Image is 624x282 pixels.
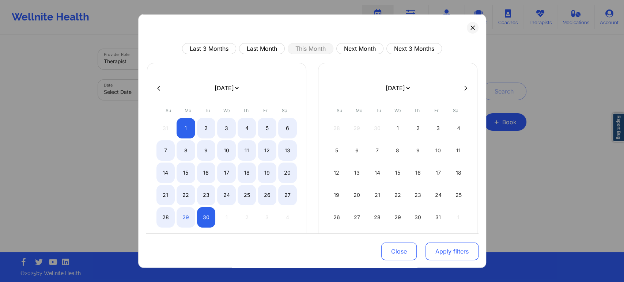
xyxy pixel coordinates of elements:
[348,207,366,228] div: Mon Oct 27 2025
[388,140,407,161] div: Wed Oct 08 2025
[177,163,195,183] div: Mon Sep 15 2025
[388,118,407,138] div: Wed Oct 01 2025
[414,108,420,113] abbr: Thursday
[409,207,427,228] div: Thu Oct 30 2025
[381,243,417,260] button: Close
[278,163,297,183] div: Sat Sep 20 2025
[217,185,236,205] div: Wed Sep 24 2025
[449,140,468,161] div: Sat Oct 11 2025
[434,108,439,113] abbr: Friday
[337,108,342,113] abbr: Sunday
[388,207,407,228] div: Wed Oct 29 2025
[197,140,216,161] div: Tue Sep 09 2025
[282,108,287,113] abbr: Saturday
[177,118,195,138] div: Mon Sep 01 2025
[348,185,366,205] div: Mon Oct 20 2025
[388,163,407,183] div: Wed Oct 15 2025
[386,43,442,54] button: Next 3 Months
[156,185,175,205] div: Sun Sep 21 2025
[348,163,366,183] div: Mon Oct 13 2025
[182,43,236,54] button: Last 3 Months
[429,185,447,205] div: Fri Oct 24 2025
[409,185,427,205] div: Thu Oct 23 2025
[278,185,297,205] div: Sat Sep 27 2025
[356,108,362,113] abbr: Monday
[348,140,366,161] div: Mon Oct 06 2025
[426,243,479,260] button: Apply filters
[258,185,276,205] div: Fri Sep 26 2025
[197,163,216,183] div: Tue Sep 16 2025
[263,108,268,113] abbr: Friday
[409,163,427,183] div: Thu Oct 16 2025
[429,207,447,228] div: Fri Oct 31 2025
[328,185,346,205] div: Sun Oct 19 2025
[223,108,230,113] abbr: Wednesday
[156,207,175,228] div: Sun Sep 28 2025
[409,118,427,138] div: Thu Oct 02 2025
[368,185,387,205] div: Tue Oct 21 2025
[197,185,216,205] div: Tue Sep 23 2025
[197,118,216,138] div: Tue Sep 02 2025
[328,207,346,228] div: Sun Oct 26 2025
[288,43,333,54] button: This Month
[429,118,447,138] div: Fri Oct 03 2025
[258,163,276,183] div: Fri Sep 19 2025
[376,108,381,113] abbr: Tuesday
[328,163,346,183] div: Sun Oct 12 2025
[258,118,276,138] div: Fri Sep 05 2025
[258,140,276,161] div: Fri Sep 12 2025
[368,207,387,228] div: Tue Oct 28 2025
[238,140,256,161] div: Thu Sep 11 2025
[238,118,256,138] div: Thu Sep 04 2025
[238,163,256,183] div: Thu Sep 18 2025
[336,43,383,54] button: Next Month
[177,140,195,161] div: Mon Sep 08 2025
[217,140,236,161] div: Wed Sep 10 2025
[449,118,468,138] div: Sat Oct 04 2025
[449,185,468,205] div: Sat Oct 25 2025
[238,185,256,205] div: Thu Sep 25 2025
[166,108,171,113] abbr: Sunday
[368,140,387,161] div: Tue Oct 07 2025
[217,118,236,138] div: Wed Sep 03 2025
[243,108,249,113] abbr: Thursday
[394,108,401,113] abbr: Wednesday
[278,140,297,161] div: Sat Sep 13 2025
[205,108,210,113] abbr: Tuesday
[368,163,387,183] div: Tue Oct 14 2025
[156,140,175,161] div: Sun Sep 07 2025
[156,163,175,183] div: Sun Sep 14 2025
[278,118,297,138] div: Sat Sep 06 2025
[388,185,407,205] div: Wed Oct 22 2025
[197,207,216,228] div: Tue Sep 30 2025
[429,163,447,183] div: Fri Oct 17 2025
[328,140,346,161] div: Sun Oct 05 2025
[409,140,427,161] div: Thu Oct 09 2025
[429,140,447,161] div: Fri Oct 10 2025
[185,108,191,113] abbr: Monday
[177,185,195,205] div: Mon Sep 22 2025
[177,207,195,228] div: Mon Sep 29 2025
[453,108,458,113] abbr: Saturday
[449,163,468,183] div: Sat Oct 18 2025
[217,163,236,183] div: Wed Sep 17 2025
[239,43,285,54] button: Last Month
